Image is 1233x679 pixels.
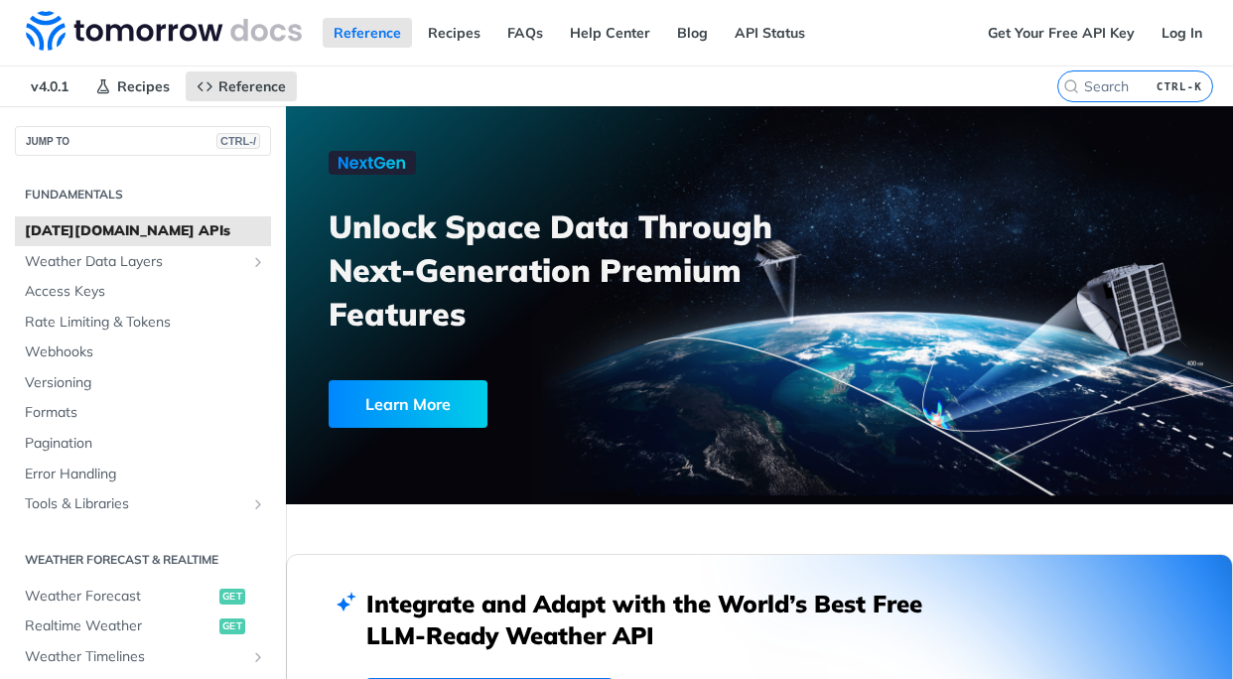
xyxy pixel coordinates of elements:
a: Weather Forecastget [15,582,271,611]
a: Weather Data LayersShow subpages for Weather Data Layers [15,247,271,277]
a: Log In [1151,18,1213,48]
span: get [219,618,245,634]
div: Learn More [329,380,487,428]
a: Learn More [329,380,690,428]
a: Tools & LibrariesShow subpages for Tools & Libraries [15,489,271,519]
a: Rate Limiting & Tokens [15,308,271,338]
a: Weather TimelinesShow subpages for Weather Timelines [15,642,271,672]
a: Webhooks [15,338,271,367]
h3: Unlock Space Data Through Next-Generation Premium Features [329,204,781,336]
button: Show subpages for Weather Timelines [250,649,266,665]
a: Versioning [15,368,271,398]
span: CTRL-/ [216,133,260,149]
a: Reference [323,18,412,48]
span: Weather Forecast [25,587,214,607]
a: FAQs [496,18,554,48]
a: Error Handling [15,460,271,489]
a: Get Your Free API Key [977,18,1146,48]
span: Rate Limiting & Tokens [25,313,266,333]
span: Webhooks [25,342,266,362]
h2: Integrate and Adapt with the World’s Best Free LLM-Ready Weather API [366,588,952,651]
span: Recipes [117,77,170,95]
button: Show subpages for Tools & Libraries [250,496,266,512]
a: Reference [186,71,297,101]
h2: Weather Forecast & realtime [15,551,271,569]
span: Weather Data Layers [25,252,245,272]
h2: Fundamentals [15,186,271,204]
span: Versioning [25,373,266,393]
a: Pagination [15,429,271,459]
span: Pagination [25,434,266,454]
a: [DATE][DOMAIN_NAME] APIs [15,216,271,246]
a: Realtime Weatherget [15,611,271,641]
span: v4.0.1 [20,71,79,101]
span: Access Keys [25,282,266,302]
a: Formats [15,398,271,428]
a: Recipes [417,18,491,48]
a: Help Center [559,18,661,48]
img: NextGen [329,151,416,175]
span: Formats [25,403,266,423]
span: get [219,589,245,605]
a: API Status [724,18,816,48]
a: Recipes [84,71,181,101]
a: Blog [666,18,719,48]
a: Access Keys [15,277,271,307]
span: Realtime Weather [25,616,214,636]
span: Error Handling [25,465,266,484]
span: Weather Timelines [25,647,245,667]
kbd: CTRL-K [1152,76,1207,96]
button: Show subpages for Weather Data Layers [250,254,266,270]
button: JUMP TOCTRL-/ [15,126,271,156]
span: [DATE][DOMAIN_NAME] APIs [25,221,266,241]
img: Tomorrow.io Weather API Docs [26,11,302,51]
span: Reference [218,77,286,95]
span: Tools & Libraries [25,494,245,514]
svg: Search [1063,78,1079,94]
